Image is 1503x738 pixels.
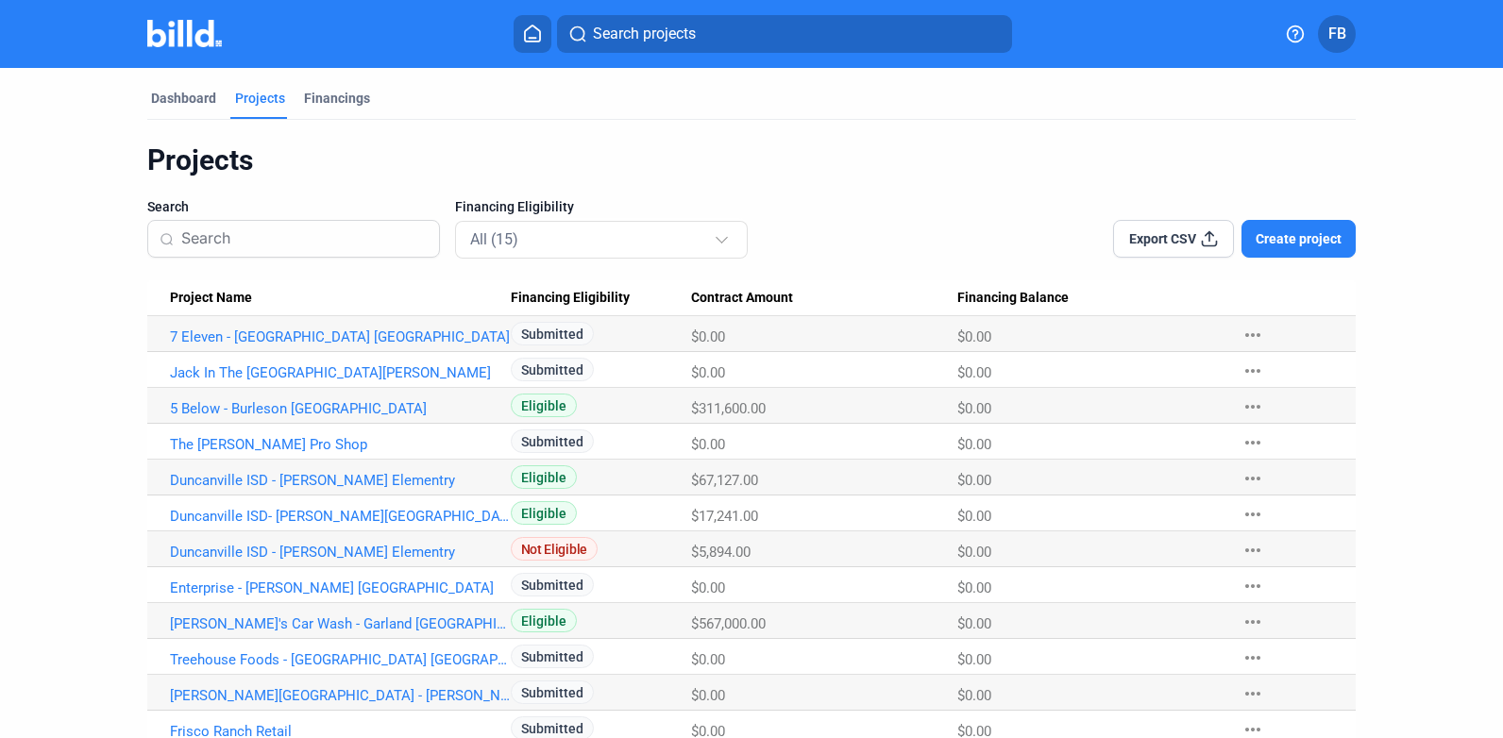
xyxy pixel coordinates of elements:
span: $0.00 [957,544,991,561]
mat-icon: more_horiz [1241,395,1264,418]
mat-icon: more_horiz [1241,431,1264,454]
a: Duncanville ISD - [PERSON_NAME] Elementry [170,472,511,489]
mat-select-trigger: All (15) [470,230,518,248]
span: FB [1328,23,1346,45]
a: Duncanville ISD- [PERSON_NAME][GEOGRAPHIC_DATA] [170,508,511,525]
span: Export CSV [1129,229,1196,248]
div: Dashboard [151,89,216,108]
span: $67,127.00 [691,472,758,489]
span: Create project [1256,229,1342,248]
span: Submitted [511,322,594,345]
mat-icon: more_horiz [1241,575,1264,597]
span: $0.00 [691,328,725,345]
a: Duncanville ISD - [PERSON_NAME] Elementry [170,544,511,561]
a: 5 Below - Burleson [GEOGRAPHIC_DATA] [170,400,511,417]
div: Projects [147,143,1356,178]
span: $0.00 [957,687,991,704]
mat-icon: more_horiz [1241,467,1264,490]
button: Search projects [557,15,1012,53]
span: $5,894.00 [691,544,751,561]
span: $0.00 [691,579,725,596]
a: The [PERSON_NAME] Pro Shop [170,436,511,453]
span: Not Eligible [511,537,598,561]
span: $0.00 [691,364,725,381]
span: Eligible [511,609,577,632]
mat-icon: more_horiz [1241,360,1264,382]
span: Submitted [511,358,594,381]
input: Search [181,219,428,259]
span: Submitted [511,645,594,668]
span: Eligible [511,501,577,525]
mat-icon: more_horiz [1241,646,1264,669]
span: Submitted [511,429,594,453]
mat-icon: more_horiz [1241,324,1264,346]
span: Financing Balance [957,290,1069,307]
a: 7 Eleven - [GEOGRAPHIC_DATA] [GEOGRAPHIC_DATA] [170,328,511,345]
span: $17,241.00 [691,508,758,525]
span: $0.00 [957,651,991,668]
span: Search projects [593,23,696,45]
span: $0.00 [957,364,991,381]
span: $0.00 [957,400,991,417]
span: Eligible [511,394,577,417]
span: Eligible [511,465,577,489]
span: Submitted [511,680,594,704]
mat-icon: more_horiz [1241,611,1264,633]
span: Project Name [170,290,252,307]
a: [PERSON_NAME]'s Car Wash - Garland [GEOGRAPHIC_DATA] [170,615,511,632]
span: $0.00 [691,436,725,453]
span: Financing Eligibility [455,197,574,216]
mat-icon: more_horiz [1241,539,1264,562]
span: $311,600.00 [691,400,766,417]
span: $0.00 [957,615,991,632]
a: [PERSON_NAME][GEOGRAPHIC_DATA] - [PERSON_NAME] TX [170,687,511,704]
span: $0.00 [957,472,991,489]
span: Financing Eligibility [511,290,630,307]
button: FB [1318,15,1356,53]
div: Financing Eligibility [511,290,692,307]
div: Projects [235,89,285,108]
a: Jack In The [GEOGRAPHIC_DATA][PERSON_NAME] [170,364,511,381]
div: Financing Balance [957,290,1223,307]
div: Contract Amount [691,290,956,307]
a: Treehouse Foods - [GEOGRAPHIC_DATA] [GEOGRAPHIC_DATA] [170,651,511,668]
span: Submitted [511,573,594,596]
span: $0.00 [957,579,991,596]
mat-icon: more_horiz [1241,503,1264,526]
button: Create project [1241,220,1356,258]
span: $0.00 [957,508,991,525]
a: Enterprise - [PERSON_NAME] [GEOGRAPHIC_DATA] [170,579,511,596]
span: $0.00 [957,328,991,345]
span: Contract Amount [691,290,793,307]
mat-icon: more_horiz [1241,682,1264,705]
button: Export CSV [1113,220,1234,258]
img: Billd Company Logo [147,20,222,47]
span: $0.00 [691,687,725,704]
div: Project Name [170,290,511,307]
div: Financings [304,89,370,108]
span: $567,000.00 [691,615,766,632]
span: Search [147,197,189,216]
span: $0.00 [691,651,725,668]
span: $0.00 [957,436,991,453]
